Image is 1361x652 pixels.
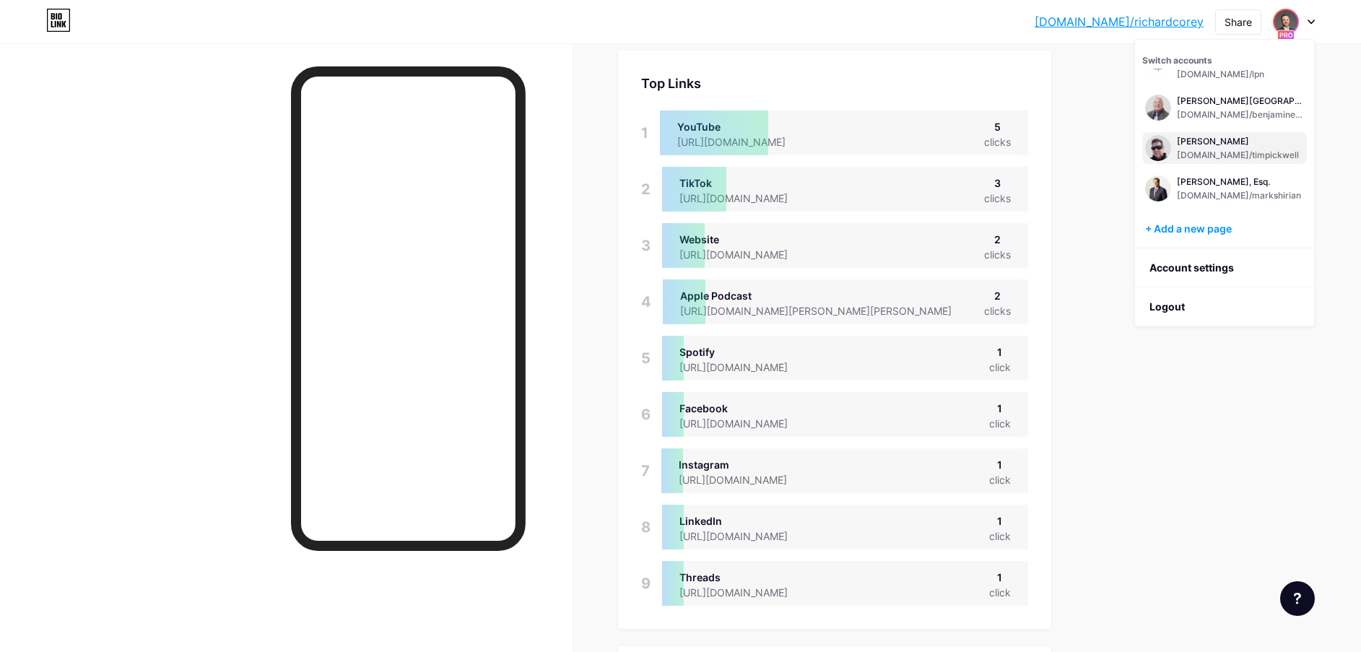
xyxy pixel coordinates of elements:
a: [DOMAIN_NAME]/richardcorey [1035,13,1204,30]
div: [PERSON_NAME] [1177,136,1299,147]
div: 5 [641,336,651,381]
div: 9 [641,561,651,606]
div: Apple Podcast [680,288,975,303]
div: [URL][DOMAIN_NAME] [679,360,811,375]
span: Switch accounts [1142,55,1212,66]
div: 3 [984,175,1011,191]
div: click [989,585,1011,600]
div: 5 [984,119,1011,134]
div: clicks [984,191,1011,206]
div: click [989,472,1011,487]
div: clicks [984,247,1011,262]
div: [DOMAIN_NAME]/markshirian [1177,190,1301,201]
div: clicks [984,134,1011,149]
div: Top Links [641,74,1028,93]
div: 8 [641,505,651,549]
div: 7 [641,448,650,493]
div: [URL][DOMAIN_NAME] [679,529,811,544]
div: click [989,529,1011,544]
div: 1 [989,344,1011,360]
div: + Add a new page [1145,222,1307,236]
div: 4 [641,279,651,324]
div: [URL][DOMAIN_NAME][PERSON_NAME][PERSON_NAME] [680,303,975,318]
div: 1 [989,513,1011,529]
div: click [989,360,1011,375]
div: Share [1225,14,1252,30]
div: 2 [984,232,1011,247]
div: TikTok [679,175,811,191]
div: [DOMAIN_NAME]/timpickwell [1177,149,1299,161]
div: 3 [641,223,651,268]
li: Logout [1135,287,1314,326]
img: janakjones [1274,10,1297,33]
div: Threads [679,570,811,585]
div: 1 [641,110,648,155]
div: [DOMAIN_NAME]/benjaminengland [1177,109,1304,121]
img: janakjones [1145,95,1171,121]
div: 1 [989,401,1011,416]
div: 1 [989,570,1011,585]
div: [URL][DOMAIN_NAME] [679,585,811,600]
div: 6 [641,392,651,437]
div: 2 [641,167,651,212]
div: [URL][DOMAIN_NAME] [679,472,810,487]
div: 2 [984,288,1011,303]
div: Instagram [679,457,810,472]
div: click [989,416,1011,431]
div: Website [679,232,811,247]
div: clicks [984,303,1011,318]
div: Spotify [679,344,811,360]
img: janakjones [1145,175,1171,201]
div: LinkedIn [679,513,811,529]
div: [DOMAIN_NAME]/lpn [1177,69,1291,80]
div: Facebook [679,401,811,416]
div: [URL][DOMAIN_NAME] [679,191,811,206]
a: Account settings [1135,248,1314,287]
div: [PERSON_NAME], Esq. [1177,176,1301,188]
div: [URL][DOMAIN_NAME] [679,247,811,262]
div: 1 [989,457,1011,472]
img: janakjones [1145,135,1171,161]
div: [PERSON_NAME][GEOGRAPHIC_DATA], Esq. [1177,95,1304,107]
div: [URL][DOMAIN_NAME] [679,416,811,431]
